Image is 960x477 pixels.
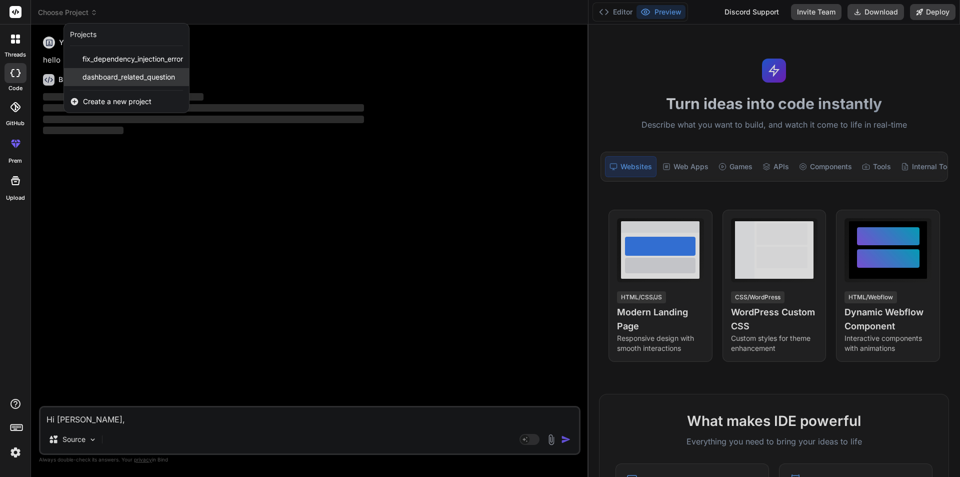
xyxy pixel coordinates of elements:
label: threads [4,51,26,59]
img: settings [7,444,24,461]
label: prem [8,157,22,165]
span: fix_dependency_injection_error [82,54,183,64]
span: dashboard_related_question [82,72,175,82]
div: Projects [70,30,96,40]
label: Upload [6,194,25,202]
label: GitHub [6,119,24,128]
label: code [8,84,22,93]
span: Create a new project [83,97,151,107]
